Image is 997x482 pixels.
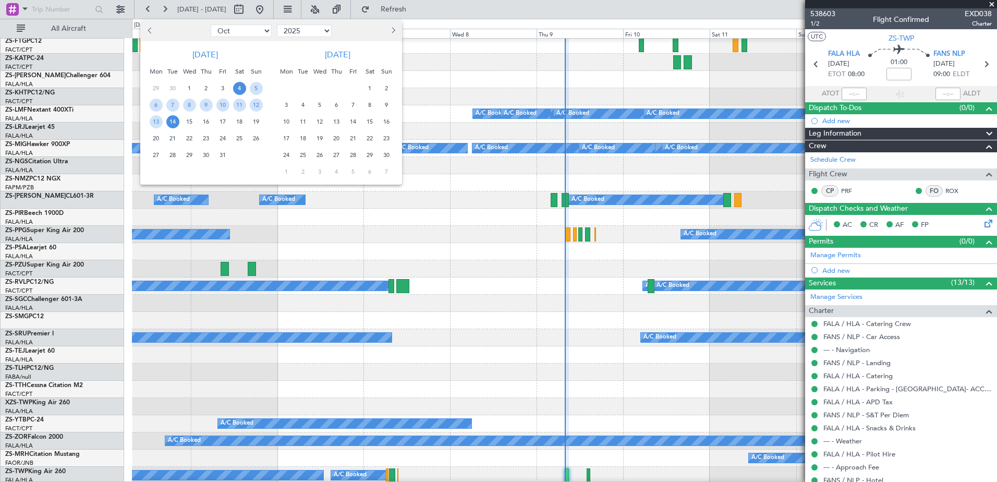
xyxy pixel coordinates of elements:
[233,132,246,145] span: 25
[248,97,264,113] div: 12-10-2025
[164,80,181,97] div: 30-9-2025
[150,99,163,112] span: 6
[250,115,263,128] span: 19
[311,113,328,130] div: 12-11-2025
[380,132,393,145] span: 23
[328,147,345,163] div: 27-11-2025
[280,99,293,112] span: 3
[363,82,376,95] span: 1
[387,22,398,39] button: Next month
[347,149,360,162] span: 28
[248,130,264,147] div: 26-10-2025
[345,163,361,180] div: 5-12-2025
[211,25,272,37] select: Select month
[345,147,361,163] div: 28-11-2025
[214,97,231,113] div: 10-10-2025
[231,130,248,147] div: 25-10-2025
[216,99,229,112] span: 10
[198,113,214,130] div: 16-10-2025
[328,163,345,180] div: 4-12-2025
[297,132,310,145] span: 18
[313,99,326,112] span: 5
[164,113,181,130] div: 14-10-2025
[216,149,229,162] span: 31
[280,115,293,128] span: 10
[148,63,164,80] div: Mon
[150,132,163,145] span: 20
[248,80,264,97] div: 5-10-2025
[311,130,328,147] div: 19-11-2025
[183,149,196,162] span: 29
[198,130,214,147] div: 23-10-2025
[164,97,181,113] div: 7-10-2025
[166,149,179,162] span: 28
[361,80,378,97] div: 1-11-2025
[363,165,376,178] span: 6
[295,113,311,130] div: 11-11-2025
[330,165,343,178] span: 4
[347,132,360,145] span: 21
[380,165,393,178] span: 7
[248,113,264,130] div: 19-10-2025
[150,149,163,162] span: 27
[330,132,343,145] span: 20
[231,97,248,113] div: 11-10-2025
[328,113,345,130] div: 13-11-2025
[295,147,311,163] div: 25-11-2025
[295,130,311,147] div: 18-11-2025
[361,163,378,180] div: 6-12-2025
[328,97,345,113] div: 6-11-2025
[311,97,328,113] div: 5-11-2025
[361,147,378,163] div: 29-11-2025
[330,115,343,128] span: 13
[164,130,181,147] div: 21-10-2025
[345,113,361,130] div: 14-11-2025
[345,63,361,80] div: Fri
[214,80,231,97] div: 3-10-2025
[181,113,198,130] div: 15-10-2025
[183,115,196,128] span: 15
[231,113,248,130] div: 18-10-2025
[181,147,198,163] div: 29-10-2025
[200,99,213,112] span: 9
[200,115,213,128] span: 16
[250,132,263,145] span: 26
[313,149,326,162] span: 26
[250,99,263,112] span: 12
[183,82,196,95] span: 1
[231,63,248,80] div: Sat
[313,132,326,145] span: 19
[363,115,376,128] span: 15
[277,25,332,37] select: Select year
[148,130,164,147] div: 20-10-2025
[250,82,263,95] span: 5
[378,63,395,80] div: Sun
[311,63,328,80] div: Wed
[214,130,231,147] div: 24-10-2025
[183,99,196,112] span: 8
[380,82,393,95] span: 2
[231,80,248,97] div: 4-10-2025
[297,115,310,128] span: 11
[280,132,293,145] span: 17
[345,130,361,147] div: 21-11-2025
[311,147,328,163] div: 26-11-2025
[278,130,295,147] div: 17-11-2025
[166,82,179,95] span: 30
[378,97,395,113] div: 9-11-2025
[378,113,395,130] div: 16-11-2025
[278,163,295,180] div: 1-12-2025
[181,80,198,97] div: 1-10-2025
[295,97,311,113] div: 4-11-2025
[181,130,198,147] div: 22-10-2025
[148,80,164,97] div: 29-9-2025
[378,147,395,163] div: 30-11-2025
[295,63,311,80] div: Tue
[183,132,196,145] span: 22
[280,149,293,162] span: 24
[166,115,179,128] span: 14
[198,80,214,97] div: 2-10-2025
[380,99,393,112] span: 9
[164,147,181,163] div: 28-10-2025
[144,22,156,39] button: Previous month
